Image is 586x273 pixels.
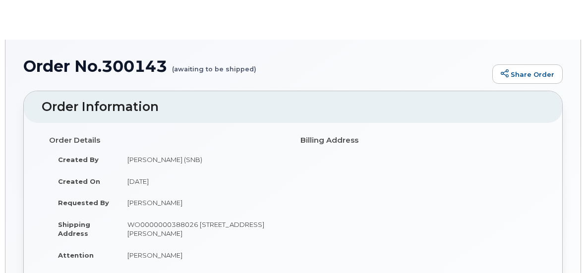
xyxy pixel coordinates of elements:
[42,100,544,114] h2: Order Information
[23,57,487,75] h1: Order No.300143
[58,177,100,185] strong: Created On
[49,136,286,145] h4: Order Details
[118,149,286,170] td: [PERSON_NAME] (SNB)
[172,57,256,73] small: (awaiting to be shipped)
[118,214,286,244] td: WO0000000388026 [STREET_ADDRESS][PERSON_NAME]
[58,251,94,259] strong: Attention
[58,220,90,238] strong: Shipping Address
[118,192,286,214] td: [PERSON_NAME]
[58,156,99,164] strong: Created By
[300,136,537,145] h4: Billing Address
[118,170,286,192] td: [DATE]
[58,199,109,207] strong: Requested By
[118,244,286,266] td: [PERSON_NAME]
[492,64,563,84] a: Share Order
